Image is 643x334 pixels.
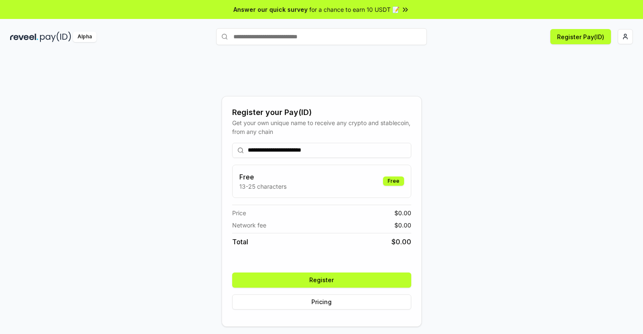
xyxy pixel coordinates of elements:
[233,5,308,14] span: Answer our quick survey
[550,29,611,44] button: Register Pay(ID)
[232,221,266,230] span: Network fee
[232,237,248,247] span: Total
[394,221,411,230] span: $ 0.00
[10,32,38,42] img: reveel_dark
[232,273,411,288] button: Register
[391,237,411,247] span: $ 0.00
[309,5,399,14] span: for a chance to earn 10 USDT 📝
[239,172,287,182] h3: Free
[232,118,411,136] div: Get your own unique name to receive any crypto and stablecoin, from any chain
[73,32,96,42] div: Alpha
[232,294,411,310] button: Pricing
[383,176,404,186] div: Free
[232,107,411,118] div: Register your Pay(ID)
[239,182,287,191] p: 13-25 characters
[232,208,246,217] span: Price
[394,208,411,217] span: $ 0.00
[40,32,71,42] img: pay_id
